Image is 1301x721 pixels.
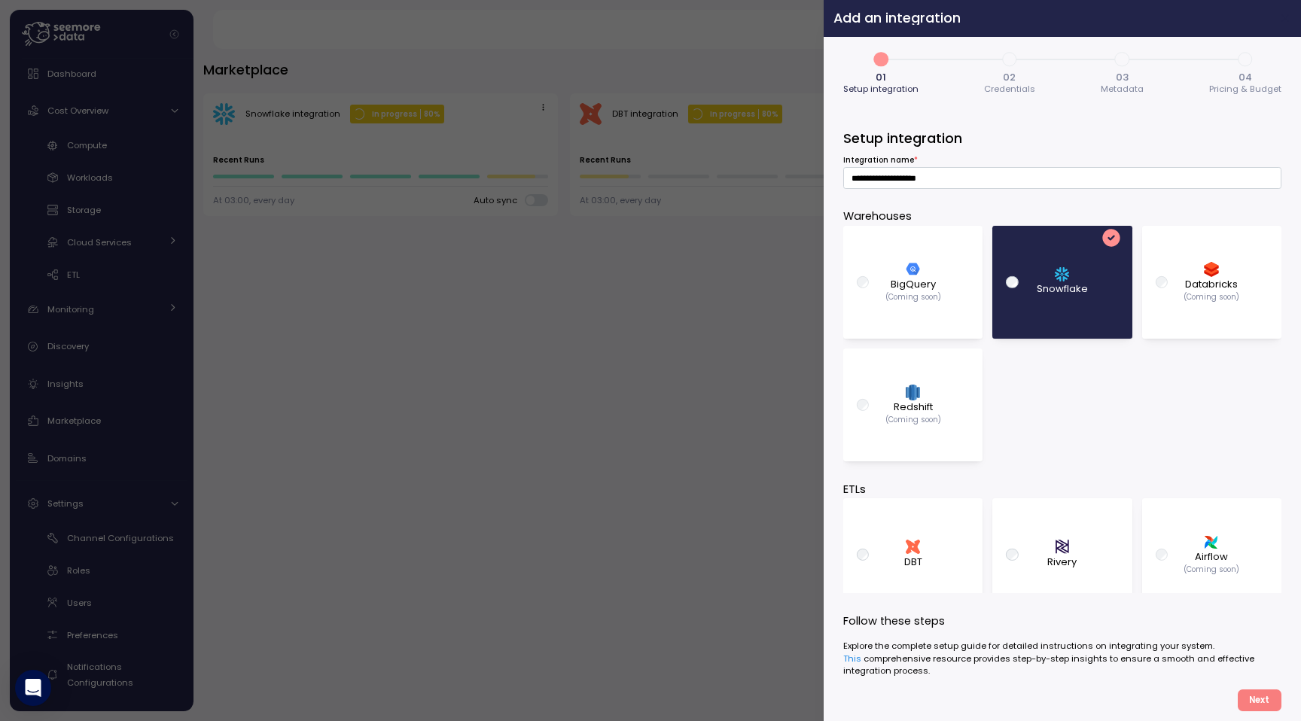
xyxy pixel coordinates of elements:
p: Snowflake [1037,281,1088,297]
div: Explore the complete setup guide for detailed instructions on integrating your system. comprehens... [843,640,1281,677]
span: Setup integration [843,85,919,93]
p: BigQuery [891,277,936,292]
p: (Coming soon) [885,292,941,303]
span: 2 [997,47,1022,72]
div: Open Intercom Messenger [15,670,51,706]
p: (Coming soon) [1184,564,1239,575]
p: Follow these steps [843,613,1281,630]
span: 03 [1116,72,1129,82]
p: Rivery [1048,555,1077,570]
button: 202Credentials [984,47,1035,97]
p: (Coming soon) [885,415,941,425]
span: 1 [868,47,894,72]
span: 04 [1239,72,1252,82]
span: 3 [1110,47,1135,72]
span: 4 [1232,47,1258,72]
p: ETLs [843,481,1281,498]
p: Databricks [1185,277,1238,292]
span: 01 [876,72,886,82]
p: Warehouses [843,208,1281,225]
button: 101Setup integration [843,47,919,97]
button: 303Metadata [1101,47,1144,97]
span: Metadata [1101,85,1144,93]
h3: Setup integration [843,129,1281,148]
span: 02 [1004,72,1016,82]
p: Redshift [894,400,933,415]
a: This [843,653,861,665]
p: Airflow [1195,549,1228,564]
span: Pricing & Budget [1209,85,1281,93]
span: Next [1249,690,1269,710]
p: (Coming soon) [1184,292,1239,303]
span: Credentials [984,85,1035,93]
h2: Add an integration [833,11,1267,25]
button: 404Pricing & Budget [1209,47,1281,97]
p: DBT [904,555,922,570]
button: Next [1238,689,1281,711]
